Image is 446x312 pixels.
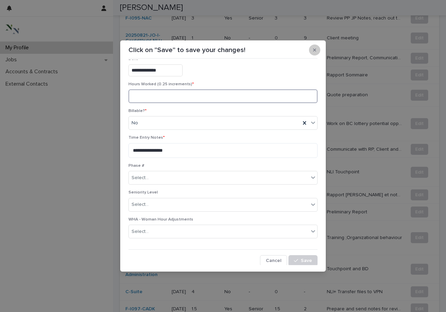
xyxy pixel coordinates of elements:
[288,255,318,266] button: Save
[132,201,149,208] div: Select...
[132,228,149,235] div: Select...
[128,82,194,86] span: Hours Worked (0.25 increments)
[128,190,158,195] span: Seniority Level
[260,255,287,266] button: Cancel
[132,174,149,182] div: Select...
[301,258,312,263] span: Save
[128,46,245,54] p: Click on "Save" to save your changes!
[266,258,281,263] span: Cancel
[128,109,147,113] span: Billable?
[132,120,138,127] span: No
[128,217,193,222] span: WHA - Woman Hour Adjustments
[128,136,165,140] span: Time Entry Notes
[128,164,144,168] span: Phase #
